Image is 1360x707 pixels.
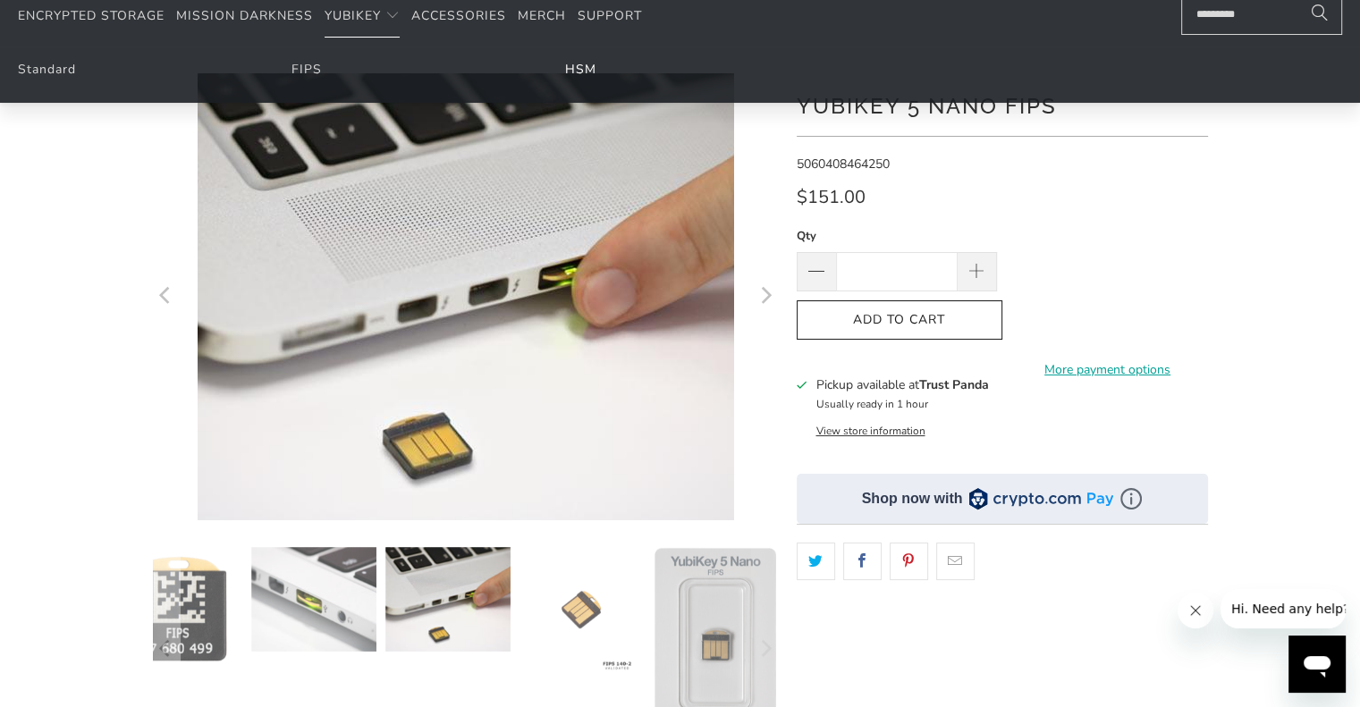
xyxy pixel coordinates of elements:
a: Share this on Twitter [797,543,835,580]
span: Support [578,7,642,24]
a: YubiKey 5 Nano FIPS - Trust Panda [152,73,778,520]
h1: YubiKey 5 Nano FIPS [797,87,1208,122]
span: Add to Cart [815,313,984,328]
a: HSM [565,61,596,78]
iframe: Message from company [1221,589,1346,628]
span: $151.00 [797,185,866,209]
button: Add to Cart [797,300,1002,341]
span: YubiKey [325,7,381,24]
a: FIPS [291,61,322,78]
img: YubiKey 5 Nano FIPS - Trust Panda [251,547,376,652]
button: View store information [815,424,925,438]
h3: Pickup available at [815,375,988,394]
button: Next [751,73,780,520]
a: More payment options [1008,360,1208,380]
small: Usually ready in 1 hour [815,397,927,411]
a: Standard [18,61,76,78]
b: Trust Panda [918,376,988,393]
span: Hi. Need any help? [11,13,129,27]
img: YubiKey 5 Nano FIPS - Trust Panda [385,547,511,652]
img: YubiKey 5 Nano FIPS - Trust Panda [519,547,644,672]
span: Mission Darkness [176,7,313,24]
span: 5060408464250 [797,156,890,173]
div: Shop now with [862,489,963,509]
a: Share this on Facebook [843,543,882,580]
span: Encrypted Storage [18,7,165,24]
iframe: Button to launch messaging window [1288,635,1346,693]
img: YubiKey 5 Nano FIPS - Trust Panda [117,547,242,673]
iframe: Close message [1178,593,1213,628]
a: Email this to a friend [936,543,975,580]
label: Qty [797,226,997,246]
button: Previous [152,73,181,520]
span: Accessories [411,7,506,24]
a: Share this on Pinterest [890,543,928,580]
span: Merch [518,7,566,24]
iframe: Reviews Widget [797,611,1208,670]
